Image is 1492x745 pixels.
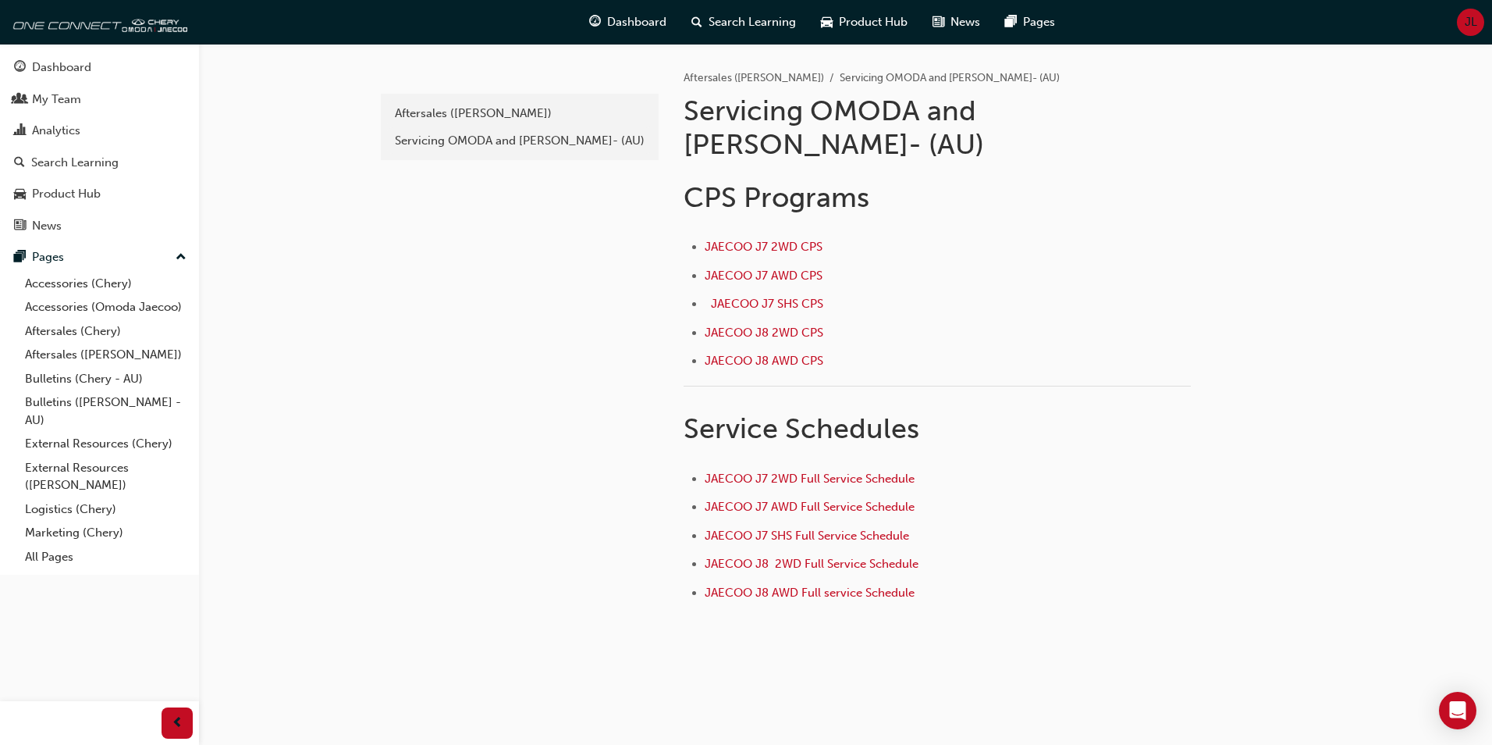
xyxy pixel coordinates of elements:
span: search-icon [14,156,25,170]
a: Bulletins ([PERSON_NAME] - AU) [19,390,193,432]
span: news-icon [932,12,944,32]
div: Analytics [32,122,80,140]
div: News [32,217,62,235]
a: External Resources ([PERSON_NAME]) [19,456,193,497]
a: Servicing OMODA and [PERSON_NAME]- (AU) [387,127,652,155]
a: guage-iconDashboard [577,6,679,38]
a: JAECOO J7 SHS CPS [711,297,826,311]
div: Product Hub [32,185,101,203]
span: pages-icon [1005,12,1017,32]
span: guage-icon [589,12,601,32]
div: Servicing OMODA and [PERSON_NAME]- (AU) [395,132,645,150]
h1: Servicing OMODA and [PERSON_NAME]- (AU) [684,94,1195,162]
span: guage-icon [14,61,26,75]
a: Dashboard [6,53,193,82]
a: Product Hub [6,180,193,209]
span: car-icon [821,12,833,32]
span: News [950,13,980,31]
a: Logistics (Chery) [19,497,193,522]
div: Dashboard [32,59,91,77]
a: JAECOO J8 2WD Full Service Schedule [705,557,918,571]
span: CPS Programs [684,180,869,214]
span: people-icon [14,93,26,107]
a: JAECOO J7 SHS Full Service Schedule [705,529,912,543]
li: Servicing OMODA and [PERSON_NAME]- (AU) [840,70,1060,87]
a: Aftersales ([PERSON_NAME]) [684,71,824,84]
span: JL [1465,13,1477,31]
a: All Pages [19,545,193,569]
span: Dashboard [607,13,666,31]
span: news-icon [14,219,26,233]
a: car-iconProduct Hub [808,6,920,38]
a: Search Learning [6,148,193,177]
a: Marketing (Chery) [19,521,193,545]
span: Service Schedules [684,412,919,445]
span: chart-icon [14,124,26,138]
span: Product Hub [839,13,908,31]
a: JAECOO J8 AWD Full service Schedule [705,586,915,600]
span: car-icon [14,187,26,201]
a: Aftersales ([PERSON_NAME]) [387,100,652,127]
button: DashboardMy TeamAnalyticsSearch LearningProduct HubNews [6,50,193,243]
span: up-icon [176,248,186,268]
a: JAECOO J8 2WD CPS [705,326,823,340]
span: Pages [1023,13,1055,31]
div: Search Learning [31,154,119,172]
a: JAECOO J7 AWD Full Service Schedule [705,500,918,514]
a: JAECOO J8 AWD CPS [705,354,823,368]
a: news-iconNews [920,6,993,38]
button: Pages [6,243,193,272]
a: My Team [6,85,193,114]
span: search-icon [691,12,702,32]
div: Open Intercom Messenger [1439,692,1476,729]
div: My Team [32,91,81,109]
a: Aftersales (Chery) [19,319,193,344]
a: search-iconSearch Learning [679,6,808,38]
a: News [6,212,193,241]
a: JAECOO J7 AWD CPS [705,269,826,283]
span: prev-icon [172,714,183,733]
a: JAECOO J7 2WD CPS [705,240,826,254]
a: Analytics [6,116,193,145]
a: JAECOO J7 2WD Full Service Schedule [705,472,915,486]
a: Aftersales ([PERSON_NAME]) [19,343,193,367]
img: oneconnect [8,6,187,37]
span: Search Learning [709,13,796,31]
span: pages-icon [14,251,26,265]
a: Accessories (Omoda Jaecoo) [19,295,193,319]
a: External Resources (Chery) [19,432,193,456]
a: Bulletins (Chery - AU) [19,367,193,391]
div: Pages [32,248,64,266]
a: pages-iconPages [993,6,1067,38]
a: Accessories (Chery) [19,272,193,296]
div: Aftersales ([PERSON_NAME]) [395,105,645,123]
button: JL [1457,9,1484,36]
